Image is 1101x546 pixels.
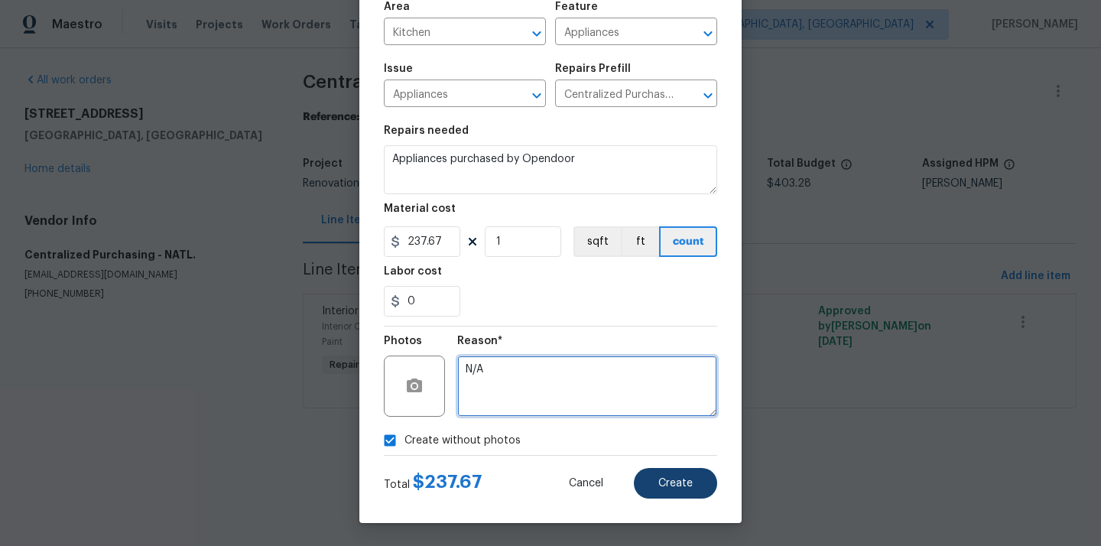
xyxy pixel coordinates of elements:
[621,226,659,257] button: ft
[544,468,628,499] button: Cancel
[659,226,717,257] button: count
[457,336,502,346] h5: Reason*
[413,473,482,491] span: $ 237.67
[384,125,469,136] h5: Repairs needed
[697,23,719,44] button: Open
[384,474,482,492] div: Total
[526,23,547,44] button: Open
[569,478,603,489] span: Cancel
[384,2,410,12] h5: Area
[384,63,413,74] h5: Issue
[573,226,621,257] button: sqft
[634,468,717,499] button: Create
[384,266,442,277] h5: Labor cost
[404,433,521,449] span: Create without photos
[697,85,719,106] button: Open
[384,145,717,194] textarea: Appliances purchased by Opendoor
[457,356,717,417] textarea: N/A
[526,85,547,106] button: Open
[555,63,631,74] h5: Repairs Prefill
[384,203,456,214] h5: Material cost
[384,336,422,346] h5: Photos
[658,478,693,489] span: Create
[555,2,598,12] h5: Feature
